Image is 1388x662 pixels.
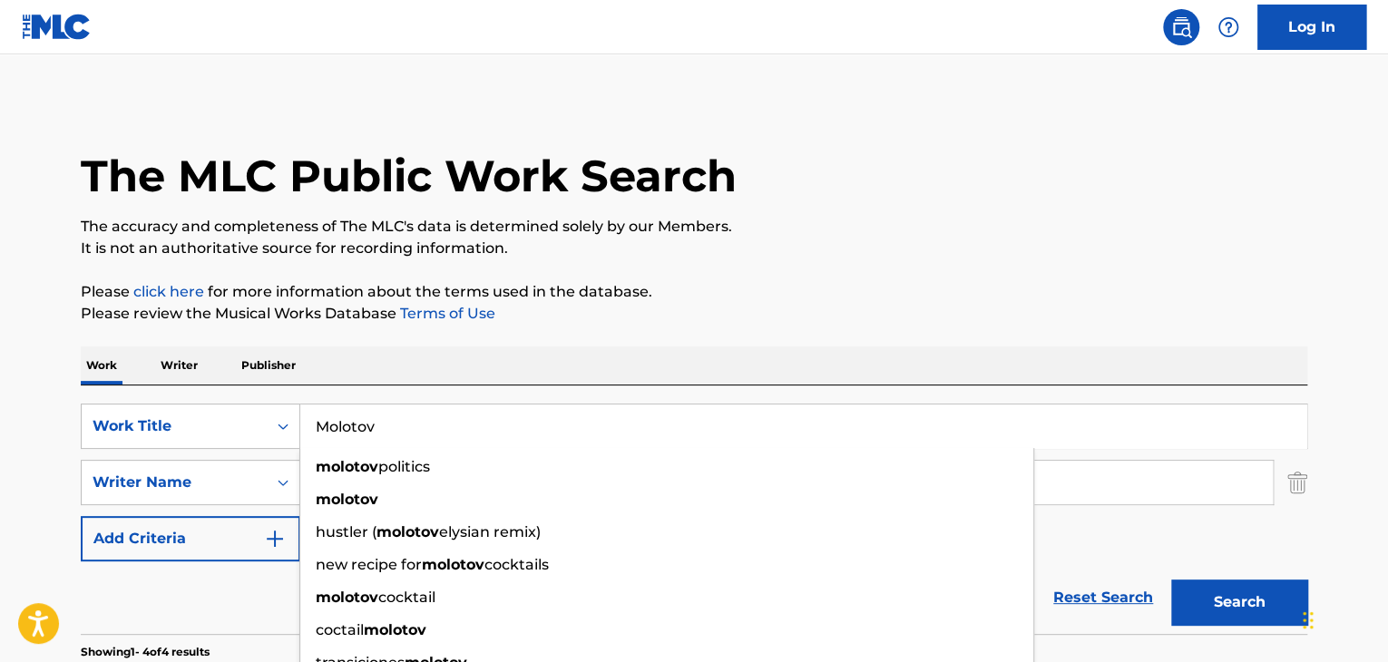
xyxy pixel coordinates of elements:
img: MLC Logo [22,14,92,40]
button: Add Criteria [81,516,300,561]
h1: The MLC Public Work Search [81,149,737,203]
a: click here [133,283,204,300]
span: hustler ( [316,523,376,540]
img: help [1217,16,1239,38]
p: Writer [155,346,203,385]
span: cocktail [378,589,435,606]
span: elysian remix) [439,523,541,540]
div: Drag [1303,593,1314,647]
p: Please review the Musical Works Database [81,303,1307,325]
span: coctail [316,621,364,638]
strong: molotov [316,589,378,606]
p: Work [81,346,122,385]
iframe: Chat Widget [1297,575,1388,662]
p: Publisher [236,346,301,385]
strong: molotov [316,458,378,475]
span: cocktails [484,556,549,573]
span: new recipe for [316,556,422,573]
img: Delete Criterion [1287,460,1307,505]
div: Help [1210,9,1246,45]
div: Work Title [93,415,256,437]
form: Search Form [81,404,1307,634]
strong: molotov [376,523,439,540]
strong: molotov [422,556,484,573]
strong: molotov [364,621,426,638]
a: Log In [1257,5,1366,50]
a: Reset Search [1044,578,1162,618]
img: 9d2ae6d4665cec9f34b9.svg [264,528,286,550]
p: The accuracy and completeness of The MLC's data is determined solely by our Members. [81,216,1307,238]
div: Writer Name [93,472,256,493]
img: search [1170,16,1192,38]
p: It is not an authoritative source for recording information. [81,238,1307,259]
p: Showing 1 - 4 of 4 results [81,644,210,660]
a: Public Search [1163,9,1199,45]
span: politics [378,458,430,475]
strong: molotov [316,491,378,508]
p: Please for more information about the terms used in the database. [81,281,1307,303]
button: Search [1171,579,1307,625]
a: Terms of Use [396,305,495,322]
